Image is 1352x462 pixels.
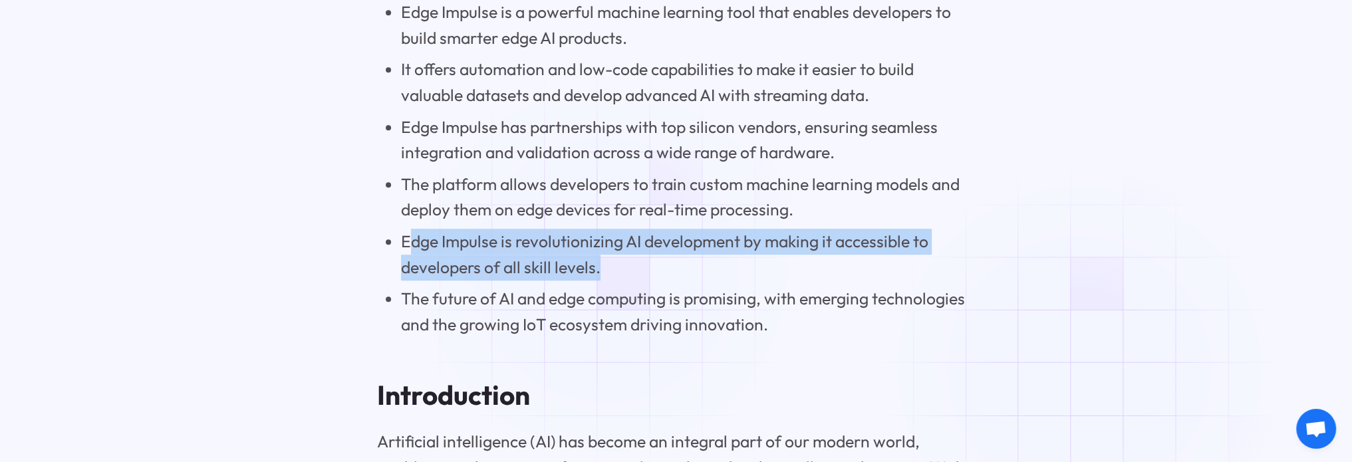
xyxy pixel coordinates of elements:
li: The platform allows developers to train custom machine learning models and deploy them on edge de... [401,172,976,223]
li: The future of AI and edge computing is promising, with emerging technologies and the growing IoT ... [401,286,976,337]
div: Open chat [1296,409,1336,449]
li: It offers automation and low-code capabilities to make it easier to build valuable datasets and d... [401,57,976,108]
li: Edge Impulse has partnerships with top silicon vendors, ensuring seamless integration and validat... [401,114,976,166]
li: Edge Impulse is revolutionizing AI development by making it accessible to developers of all skill... [401,229,976,280]
h2: Introduction [377,379,976,411]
